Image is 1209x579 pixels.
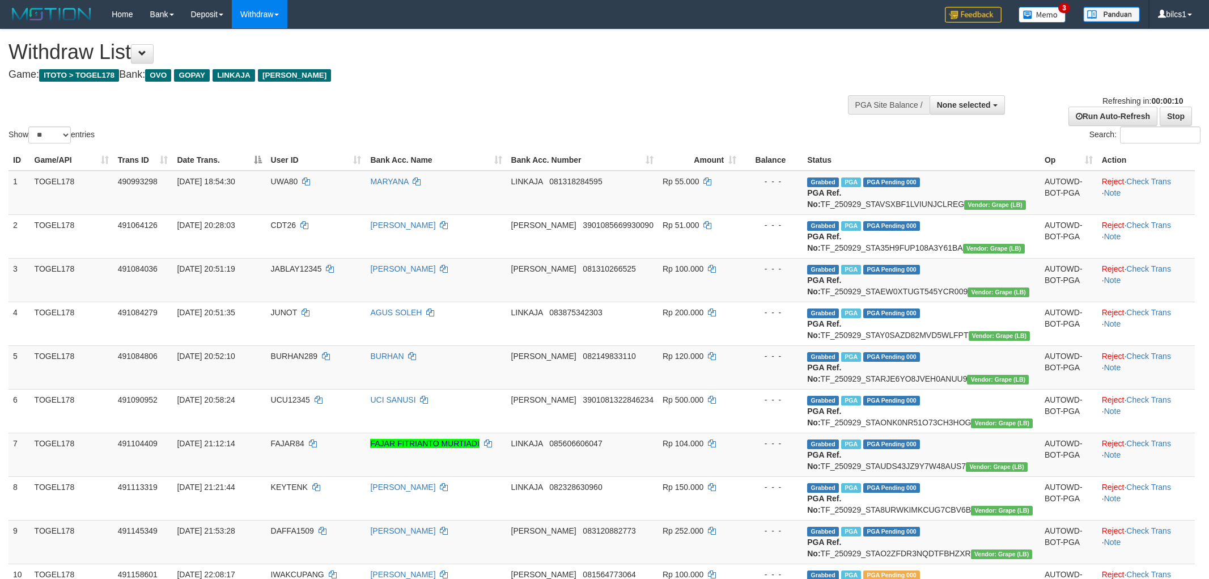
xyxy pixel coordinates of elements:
[1102,308,1125,317] a: Reject
[145,69,171,82] span: OVO
[118,570,158,579] span: 491158601
[803,345,1040,389] td: TF_250929_STARJE6YO8JVEH0ANUU9
[177,395,235,404] span: [DATE] 20:58:24
[807,308,839,318] span: Grabbed
[841,352,861,362] span: Marked by bilcs1
[1097,389,1195,433] td: · ·
[511,483,543,492] span: LINKAJA
[9,214,30,258] td: 2
[1097,476,1195,520] td: · ·
[549,483,602,492] span: Copy 082328630960 to clipboard
[30,476,113,520] td: TOGEL178
[1040,258,1097,302] td: AUTOWD-BOT-PGA
[969,331,1030,341] span: Vendor URL: https://dashboard.q2checkout.com/secure
[863,396,920,405] span: PGA Pending
[803,520,1040,564] td: TF_250929_STAO2ZFDR3NQDTFBHZXR
[9,345,30,389] td: 5
[807,363,841,383] b: PGA Ref. No:
[30,520,113,564] td: TOGEL178
[271,352,317,361] span: BURHAN289
[549,439,602,448] span: Copy 085606606047 to clipboard
[1040,433,1097,476] td: AUTOWD-BOT-PGA
[1102,221,1125,230] a: Reject
[807,439,839,449] span: Grabbed
[803,389,1040,433] td: TF_250929_STAONK0NR51O73CH3HOG
[841,439,861,449] span: Marked by bilcs1
[271,264,322,273] span: JABLAY12345
[745,219,798,231] div: - - -
[213,69,255,82] span: LINKAJA
[1126,221,1171,230] a: Check Trans
[1104,188,1121,197] a: Note
[30,258,113,302] td: TOGEL178
[1126,570,1171,579] a: Check Trans
[841,483,861,493] span: Marked by bilcs1
[663,221,699,230] span: Rp 51.000
[663,483,703,492] span: Rp 150.000
[1104,319,1121,328] a: Note
[30,302,113,345] td: TOGEL178
[177,221,235,230] span: [DATE] 20:28:03
[863,265,920,274] span: PGA Pending
[370,352,404,361] a: BURHAN
[511,177,543,186] span: LINKAJA
[1097,214,1195,258] td: · ·
[583,264,635,273] span: Copy 081310266525 to clipboard
[807,221,839,231] span: Grabbed
[511,526,576,535] span: [PERSON_NAME]
[118,264,158,273] span: 491084036
[1068,107,1157,126] a: Run Auto-Refresh
[9,69,795,81] h4: Game: Bank:
[745,525,798,536] div: - - -
[177,308,235,317] span: [DATE] 20:51:35
[745,481,798,493] div: - - -
[964,200,1026,210] span: Vendor URL: https://dashboard.q2checkout.com/secure
[803,150,1040,171] th: Status
[113,150,173,171] th: Trans ID: activate to sort column ascending
[1126,308,1171,317] a: Check Trans
[807,483,839,493] span: Grabbed
[271,570,324,579] span: IWAKCUPANG
[1102,526,1125,535] a: Reject
[1126,526,1171,535] a: Check Trans
[507,150,658,171] th: Bank Acc. Number: activate to sort column ascending
[741,150,803,171] th: Balance
[28,126,71,143] select: Showentries
[511,352,576,361] span: [PERSON_NAME]
[807,265,839,274] span: Grabbed
[370,308,422,317] a: AGUS SOLEH
[803,171,1040,215] td: TF_250929_STAVSXBF1LVIUNJCLREG
[803,433,1040,476] td: TF_250929_STAUDS43JZ9Y7W48AUS7
[9,41,795,64] h1: Withdraw List
[803,302,1040,345] td: TF_250929_STAY0SAZD82MVD5WLFPT
[841,265,861,274] span: Marked by bilcs1
[745,438,798,449] div: - - -
[863,483,920,493] span: PGA Pending
[177,177,235,186] span: [DATE] 18:54:30
[177,483,235,492] span: [DATE] 21:21:44
[30,345,113,389] td: TOGEL178
[9,150,30,171] th: ID
[745,307,798,318] div: - - -
[803,258,1040,302] td: TF_250929_STAEW0XTUGT545YCR009
[1097,302,1195,345] td: · ·
[1097,258,1195,302] td: · ·
[583,395,654,404] span: Copy 3901081322846234 to clipboard
[366,150,506,171] th: Bank Acc. Name: activate to sort column ascending
[863,308,920,318] span: PGA Pending
[745,350,798,362] div: - - -
[807,450,841,471] b: PGA Ref. No:
[1102,264,1125,273] a: Reject
[967,375,1029,384] span: Vendor URL: https://dashboard.q2checkout.com/secure
[370,264,435,273] a: [PERSON_NAME]
[511,570,576,579] span: [PERSON_NAME]
[118,352,158,361] span: 491084806
[1097,171,1195,215] td: · ·
[177,439,235,448] span: [DATE] 21:12:14
[1102,483,1125,492] a: Reject
[663,439,703,448] span: Rp 104.000
[807,538,841,558] b: PGA Ref. No:
[118,526,158,535] span: 491145349
[511,221,576,230] span: [PERSON_NAME]
[1097,520,1195,564] td: · ·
